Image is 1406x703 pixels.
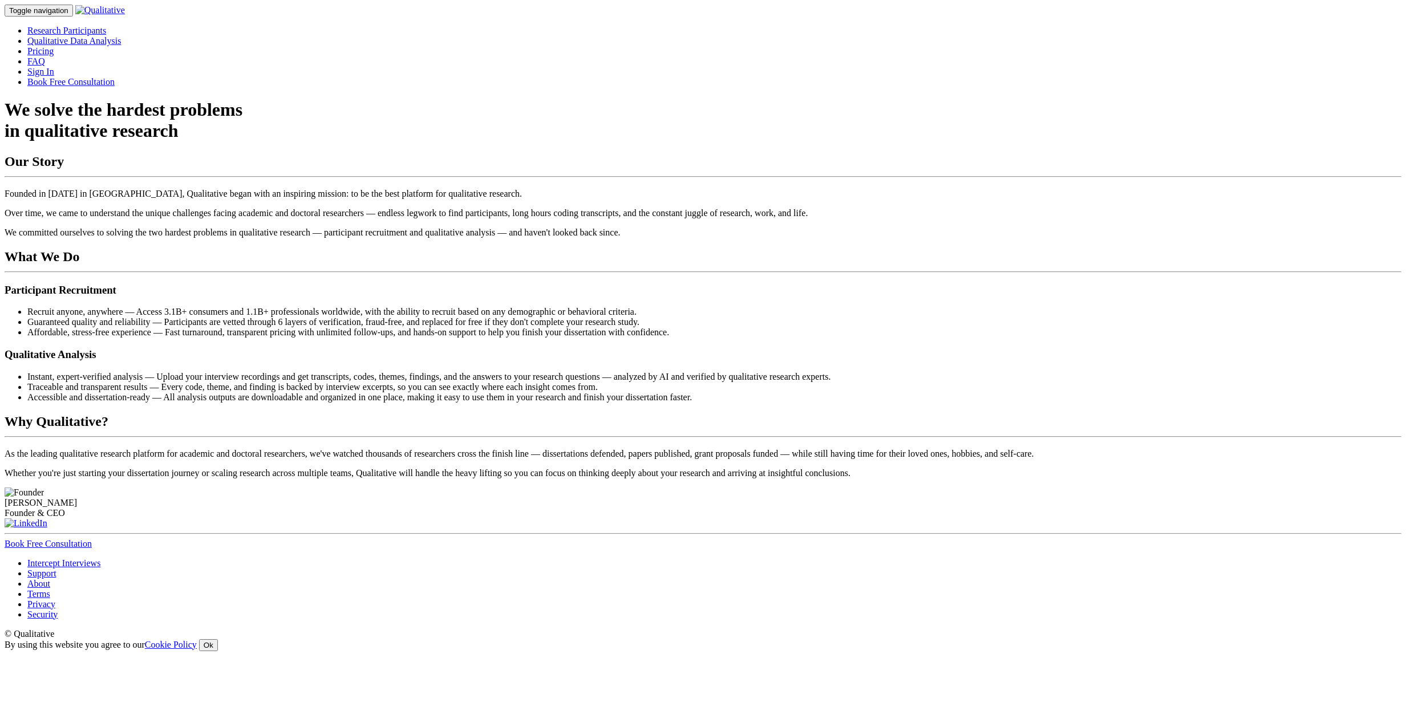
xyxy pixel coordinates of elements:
[75,5,125,15] img: Qualitative
[5,414,1401,437] h2: Why Qualitative?
[5,249,1401,273] h2: What We Do
[27,579,50,588] a: About
[27,392,150,402] span: Accessible and dissertation-ready
[5,449,1401,459] p: As the leading qualitative research platform for academic and doctoral researchers, we've watched...
[152,392,692,402] span: — All analysis outputs are downloadable and organized in one place, making it easy to use them in...
[27,317,150,327] span: Guaranteed quality and reliability
[5,154,1401,177] h2: Our Story
[27,327,151,337] span: Affordable, stress-free experience
[27,36,121,46] a: Qualitative Data Analysis
[145,372,830,381] span: — Upload your interview recordings and get transcripts, codes, themes, findings, and the answers ...
[5,498,1401,508] div: [PERSON_NAME]
[5,5,73,17] button: Toggle navigation
[27,26,106,35] a: Research Participants
[145,640,197,649] a: Cookie Policy
[27,77,115,87] a: Book Free Consultation
[27,56,45,66] a: FAQ
[125,307,636,316] span: — Access 3.1B+ consumers and 1.1B+ professionals worldwide, with the ability to recruit based on ...
[27,372,143,381] span: Instant, expert-verified analysis
[5,227,1401,238] p: We committed ourselves to solving the two hardest problems in qualitative research — participant ...
[5,468,1401,478] p: Whether you're just starting your dissertation journey or scaling research across multiple teams,...
[27,558,100,568] a: Intercept Interviews
[27,307,123,316] span: Recruit anyone, anywhere
[27,568,56,578] a: Support
[5,629,1401,639] div: © Qualitative
[27,382,147,392] span: Traceable and transparent results
[5,639,1401,651] div: By using this website you agree to our
[199,639,218,651] button: Ok
[27,599,55,609] a: Privacy
[5,348,1401,361] h3: Qualitative Analysis
[5,189,1401,199] p: Founded in [DATE] in [GEOGRAPHIC_DATA], Qualitative began with an inspiring mission: to be the be...
[5,99,1401,141] h1: We solve the hardest problems in qualitative research
[5,208,1401,218] p: Over time, we came to understand the unique challenges facing academic and doctoral researchers —...
[153,327,669,337] span: — Fast turnaround, transparent pricing with unlimited follow-ups, and hands-on support to help yo...
[9,6,68,15] span: Toggle navigation
[5,518,47,529] img: LinkedIn
[5,487,44,498] img: Founder
[27,589,50,599] a: Terms
[5,508,1401,518] div: Founder & CEO
[149,382,598,392] span: — Every code, theme, and finding is backed by interview excerpts, so you can see exactly where ea...
[27,46,54,56] a: Pricing
[27,67,54,76] a: Sign In
[5,284,1401,296] h3: Participant Recruitment
[152,317,639,327] span: — Participants are vetted through 6 layers of verification, fraud-free, and replaced for free if ...
[27,609,58,619] a: Security
[5,539,92,548] a: Book Free Consultation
